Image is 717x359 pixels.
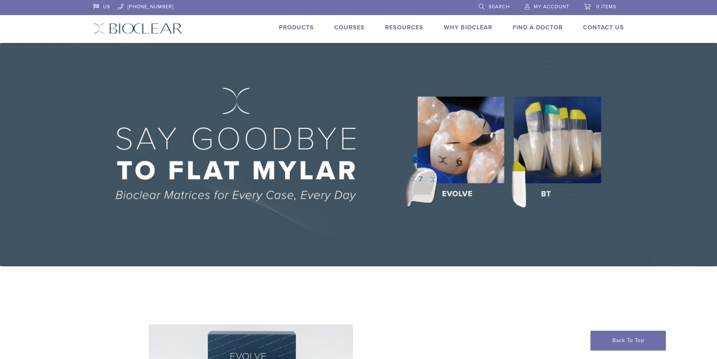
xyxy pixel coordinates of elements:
[93,23,183,34] img: Bioclear
[583,24,624,31] a: Contact Us
[279,24,314,31] a: Products
[385,24,423,31] a: Resources
[513,24,563,31] a: Find A Doctor
[489,4,510,10] span: Search
[444,24,492,31] a: Why Bioclear
[596,4,617,10] span: 0 items
[591,331,666,350] a: Back To Top
[334,24,365,31] a: Courses
[534,4,569,10] span: My Account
